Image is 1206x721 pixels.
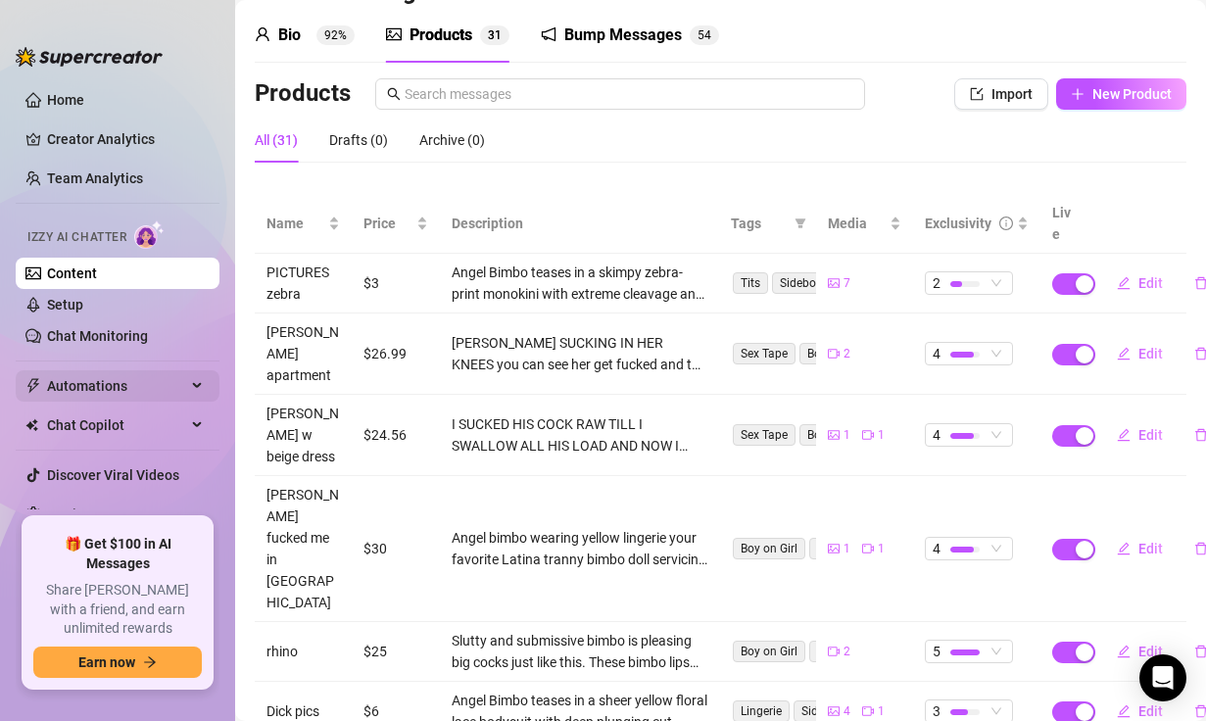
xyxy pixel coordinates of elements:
[799,343,872,364] span: Boy on Girl
[1056,78,1186,110] button: New Product
[16,47,163,67] img: logo-BBDzfeDw.svg
[1101,636,1179,667] button: Edit
[799,424,872,446] span: Boy on Girl
[862,429,874,441] span: video-camera
[1117,704,1131,718] span: edit
[255,78,351,110] h3: Products
[772,272,838,294] span: Sideboob
[862,705,874,717] span: video-camera
[933,424,941,446] span: 4
[733,424,796,446] span: Sex Tape
[47,506,99,522] a: Settings
[933,641,941,662] span: 5
[352,194,440,254] th: Price
[925,213,991,234] div: Exclusivity
[352,313,440,395] td: $26.99
[1138,541,1163,556] span: Edit
[255,476,352,622] td: [PERSON_NAME] fucked me in [GEOGRAPHIC_DATA]
[47,170,143,186] a: Team Analytics
[316,25,355,45] sup: 92%
[410,24,472,47] div: Products
[844,540,850,558] span: 1
[255,26,270,42] span: user
[1117,347,1131,360] span: edit
[690,25,719,45] sup: 54
[386,26,402,42] span: picture
[440,194,719,254] th: Description
[862,543,874,554] span: video-camera
[1138,427,1163,443] span: Edit
[352,622,440,682] td: $25
[878,540,885,558] span: 1
[1101,338,1179,369] button: Edit
[255,129,298,151] div: All (31)
[1101,533,1179,564] button: Edit
[419,129,485,151] div: Archive (0)
[488,28,495,42] span: 3
[1117,276,1131,290] span: edit
[564,24,682,47] div: Bump Messages
[480,25,509,45] sup: 31
[27,228,126,247] span: Izzy AI Chatter
[352,476,440,622] td: $30
[954,78,1048,110] button: Import
[1092,86,1172,102] span: New Product
[878,702,885,721] span: 1
[1040,194,1089,254] th: Live
[143,655,157,669] span: arrow-right
[78,654,135,670] span: Earn now
[795,217,806,229] span: filter
[452,413,707,457] div: I SUCKED HIS COCK RAW TILL I SWALLOW ALL HIS LOAD AND NOW I CAN NOT CALM DOWN I LOVE MY FITNESS T...
[816,194,913,254] th: Media
[733,343,796,364] span: Sex Tape
[47,123,204,155] a: Creator Analytics
[329,129,388,151] div: Drafts (0)
[1138,275,1163,291] span: Edit
[278,24,301,47] div: Bio
[828,646,840,657] span: video-camera
[405,83,853,105] input: Search messages
[844,702,850,721] span: 4
[844,274,850,293] span: 7
[452,527,707,570] div: Angel bimbo wearing yellow lingerie your favorite Latina tranny bimbo doll servicing a thick BWC ...
[25,418,38,432] img: Chat Copilot
[1071,87,1085,101] span: plus
[255,622,352,682] td: rhino
[387,87,401,101] span: search
[1138,644,1163,659] span: Edit
[47,297,83,312] a: Setup
[47,370,186,402] span: Automations
[878,426,885,445] span: 1
[933,272,941,294] span: 2
[828,429,840,441] span: picture
[1117,428,1131,442] span: edit
[255,395,352,476] td: [PERSON_NAME] w beige dress
[47,92,84,108] a: Home
[363,213,412,234] span: Price
[844,643,850,661] span: 2
[134,220,165,249] img: AI Chatter
[1117,645,1131,658] span: edit
[933,343,941,364] span: 4
[704,28,711,42] span: 4
[1101,267,1179,299] button: Edit
[495,28,502,42] span: 1
[33,581,202,639] span: Share [PERSON_NAME] with a friend, and earn unlimited rewards
[1138,346,1163,361] span: Edit
[352,254,440,313] td: $3
[452,262,707,305] div: Angel Bimbo teases in a skimpy zebra-print monokini with extreme cleavage and sideboob on display...
[1139,654,1186,701] div: Open Intercom Messenger
[452,332,707,375] div: [PERSON_NAME] SUCKING IN HER KNEES you can see her get fucked and the city of [GEOGRAPHIC_DATA] i...
[844,345,850,363] span: 2
[452,630,707,673] div: Slutty and submissive bimbo is pleasing big cocks just like this. These bimbo lips made him bust ...
[999,216,1013,230] span: info-circle
[47,409,186,441] span: Chat Copilot
[991,86,1033,102] span: Import
[33,647,202,678] button: Earn nowarrow-right
[828,543,840,554] span: picture
[733,641,805,662] span: Boy on Girl
[719,194,816,254] th: Tags
[828,277,840,289] span: picture
[828,705,840,717] span: picture
[47,467,179,483] a: Discover Viral Videos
